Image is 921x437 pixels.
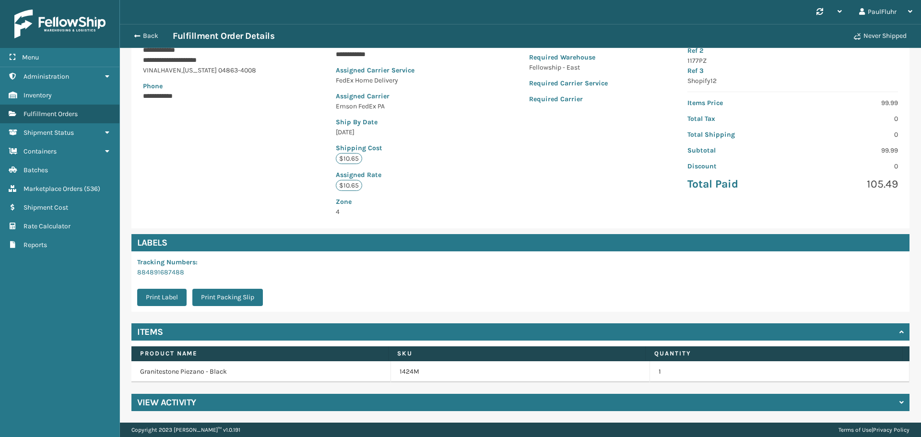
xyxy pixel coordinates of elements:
[838,426,872,433] a: Terms of Use
[838,423,909,437] div: |
[650,361,909,382] td: 1
[140,349,379,358] label: Product Name
[799,177,898,191] p: 105.49
[687,98,787,108] p: Items Price
[336,117,449,127] p: Ship By Date
[24,222,71,230] span: Rate Calculator
[14,10,106,38] img: logo
[24,110,78,118] span: Fulfillment Orders
[336,197,449,216] span: 4
[137,289,187,306] button: Print Label
[848,26,912,46] button: Never Shipped
[799,130,898,140] p: 0
[336,91,449,101] p: Assigned Carrier
[687,145,787,155] p: Subtotal
[24,147,57,155] span: Containers
[687,177,787,191] p: Total Paid
[687,56,898,66] p: 1177PZ
[336,180,362,191] p: $10.65
[24,185,83,193] span: Marketplace Orders
[143,81,256,91] p: Phone
[24,166,48,174] span: Batches
[687,114,787,124] p: Total Tax
[24,203,68,212] span: Shipment Cost
[873,426,909,433] a: Privacy Policy
[173,30,274,42] h3: Fulfillment Order Details
[336,75,449,85] p: FedEx Home Delivery
[687,130,787,140] p: Total Shipping
[192,289,263,306] button: Print Packing Slip
[854,33,861,40] i: Never Shipped
[336,127,449,137] p: [DATE]
[336,153,362,164] p: $10.65
[24,241,47,249] span: Reports
[24,72,69,81] span: Administration
[687,46,898,56] p: Ref 2
[687,76,898,86] p: Shopify12
[131,423,240,437] p: Copyright 2023 [PERSON_NAME]™ v 1.0.191
[336,197,449,207] p: Zone
[654,349,894,358] label: Quantity
[137,258,198,266] span: Tracking Numbers :
[24,91,52,99] span: Inventory
[799,145,898,155] p: 99.99
[687,161,787,171] p: Discount
[129,32,173,40] button: Back
[181,66,183,74] span: ,
[137,326,163,338] h4: Items
[397,349,637,358] label: SKU
[84,185,100,193] span: ( 536 )
[22,53,39,61] span: Menu
[218,66,256,74] span: 04863-4008
[529,78,608,88] p: Required Carrier Service
[24,129,74,137] span: Shipment Status
[336,143,449,153] p: Shipping Cost
[687,66,898,76] p: Ref 3
[400,367,419,377] a: 1424M
[799,114,898,124] p: 0
[131,361,391,382] td: Granitestone Piezano - Black
[137,397,196,408] h4: View Activity
[131,234,909,251] h4: Labels
[336,101,449,111] p: Emson FedEx PA
[799,161,898,171] p: 0
[336,65,449,75] p: Assigned Carrier Service
[137,268,184,276] a: 884891687488
[529,52,608,62] p: Required Warehouse
[183,66,217,74] span: [US_STATE]
[799,98,898,108] p: 99.99
[529,94,608,104] p: Required Carrier
[336,170,449,180] p: Assigned Rate
[529,62,608,72] p: Fellowship - East
[143,66,181,74] span: VINALHAVEN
